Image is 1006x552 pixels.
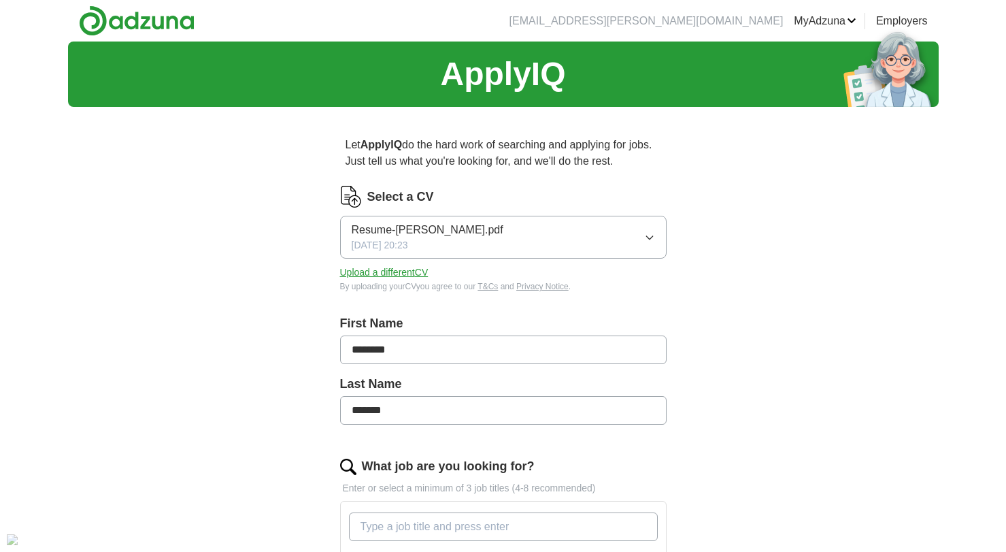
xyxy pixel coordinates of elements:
[361,139,402,150] strong: ApplyIQ
[340,375,667,393] label: Last Name
[340,459,356,475] img: search.png
[340,280,667,293] div: By uploading your CV you agree to our and .
[440,50,565,99] h1: ApplyIQ
[477,282,498,291] a: T&Cs
[340,131,667,175] p: Let do the hard work of searching and applying for jobs. Just tell us what you're looking for, an...
[367,188,434,206] label: Select a CV
[362,457,535,476] label: What job are you looking for?
[7,534,18,545] div: Cookie consent button
[340,186,362,208] img: CV Icon
[340,314,667,333] label: First Name
[516,282,569,291] a: Privacy Notice
[509,13,784,29] li: [EMAIL_ADDRESS][PERSON_NAME][DOMAIN_NAME]
[352,238,408,253] span: [DATE] 20:23
[794,13,856,29] a: MyAdzuna
[340,481,667,496] p: Enter or select a minimum of 3 job titles (4-8 recommended)
[340,265,429,280] button: Upload a differentCV
[349,513,658,541] input: Type a job title and press enter
[876,13,928,29] a: Employers
[340,216,667,259] button: Resume-[PERSON_NAME].pdf[DATE] 20:23
[352,222,503,238] span: Resume-[PERSON_NAME].pdf
[7,534,18,545] img: Cookie%20settings
[79,5,195,36] img: Adzuna logo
